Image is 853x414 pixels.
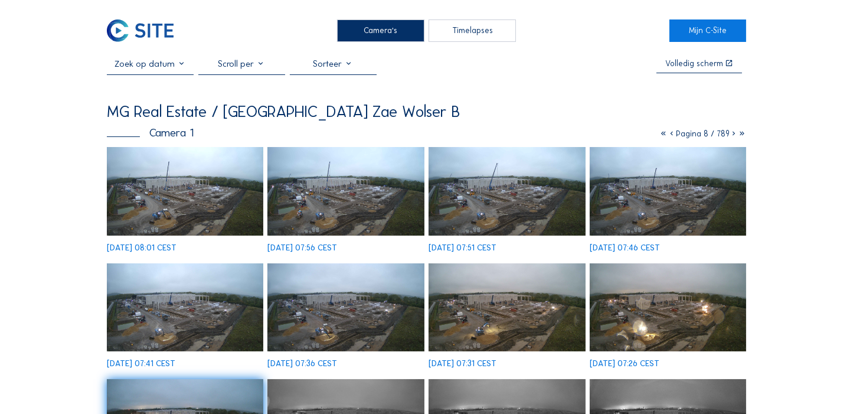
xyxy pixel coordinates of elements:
[107,127,194,138] div: Camera 1
[107,360,175,368] div: [DATE] 07:41 CEST
[429,244,496,252] div: [DATE] 07:51 CEST
[669,19,746,42] a: Mijn C-Site
[107,244,177,252] div: [DATE] 08:01 CEST
[267,244,337,252] div: [DATE] 07:56 CEST
[590,360,659,368] div: [DATE] 07:26 CEST
[676,129,730,139] span: Pagina 8 / 789
[429,19,515,42] div: Timelapses
[107,263,263,351] img: image_53642120
[107,19,184,42] a: C-SITE Logo
[590,263,746,351] img: image_53641666
[337,19,424,42] div: Camera's
[107,58,194,69] input: Zoek op datum 󰅀
[665,60,723,68] div: Volledig scherm
[267,263,424,351] img: image_53641970
[107,103,460,119] div: MG Real Estate / [GEOGRAPHIC_DATA] Zae Wolser B
[267,360,337,368] div: [DATE] 07:36 CEST
[429,147,585,235] img: image_53642412
[107,147,263,235] img: image_53642713
[429,360,496,368] div: [DATE] 07:31 CEST
[590,147,746,235] img: image_53642261
[267,147,424,235] img: image_53642568
[429,263,585,351] img: image_53641820
[590,244,660,252] div: [DATE] 07:46 CEST
[107,19,174,42] img: C-SITE Logo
